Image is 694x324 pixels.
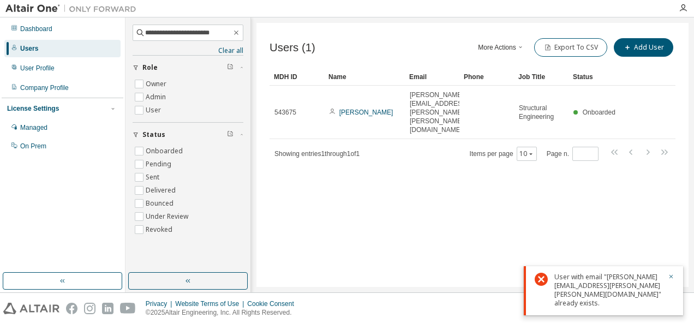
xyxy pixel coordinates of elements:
[519,104,564,121] span: Structural Engineering
[146,171,161,184] label: Sent
[518,68,564,86] div: Job Title
[573,68,619,86] div: Status
[614,38,673,57] button: Add User
[146,145,185,158] label: Onboarded
[146,104,163,117] label: User
[20,25,52,33] div: Dashboard
[519,149,534,158] button: 10
[227,130,234,139] span: Clear filter
[547,147,599,161] span: Page n.
[66,303,77,314] img: facebook.svg
[274,150,360,158] span: Showing entries 1 through 1 of 1
[328,68,400,86] div: Name
[142,130,165,139] span: Status
[339,109,393,116] a: [PERSON_NAME]
[464,68,510,86] div: Phone
[583,109,615,116] span: Onboarded
[20,123,47,132] div: Managed
[133,123,243,147] button: Status
[175,299,247,308] div: Website Terms of Use
[102,303,113,314] img: linkedin.svg
[274,68,320,86] div: MDH ID
[146,308,301,317] p: © 2025 Altair Engineering, Inc. All Rights Reserved.
[146,158,174,171] label: Pending
[133,56,243,80] button: Role
[227,63,234,72] span: Clear filter
[534,38,607,57] button: Export To CSV
[5,3,142,14] img: Altair One
[270,41,315,54] span: Users (1)
[410,91,468,134] span: [PERSON_NAME][EMAIL_ADDRESS][PERSON_NAME][PERSON_NAME][DOMAIN_NAME]
[146,77,169,91] label: Owner
[146,184,178,197] label: Delivered
[409,68,455,86] div: Email
[146,210,190,223] label: Under Review
[142,63,158,72] span: Role
[146,91,168,104] label: Admin
[3,303,59,314] img: altair_logo.svg
[470,147,537,161] span: Items per page
[20,142,46,151] div: On Prem
[247,299,300,308] div: Cookie Consent
[146,299,175,308] div: Privacy
[7,104,59,113] div: License Settings
[146,223,175,236] label: Revoked
[20,64,55,73] div: User Profile
[84,303,95,314] img: instagram.svg
[475,38,528,57] button: More Actions
[274,108,296,117] span: 543675
[20,44,38,53] div: Users
[20,83,69,92] div: Company Profile
[120,303,136,314] img: youtube.svg
[554,273,661,308] div: User with email "[PERSON_NAME][EMAIL_ADDRESS][PERSON_NAME][PERSON_NAME][DOMAIN_NAME]" already exi...
[133,46,243,55] a: Clear all
[146,197,176,210] label: Bounced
